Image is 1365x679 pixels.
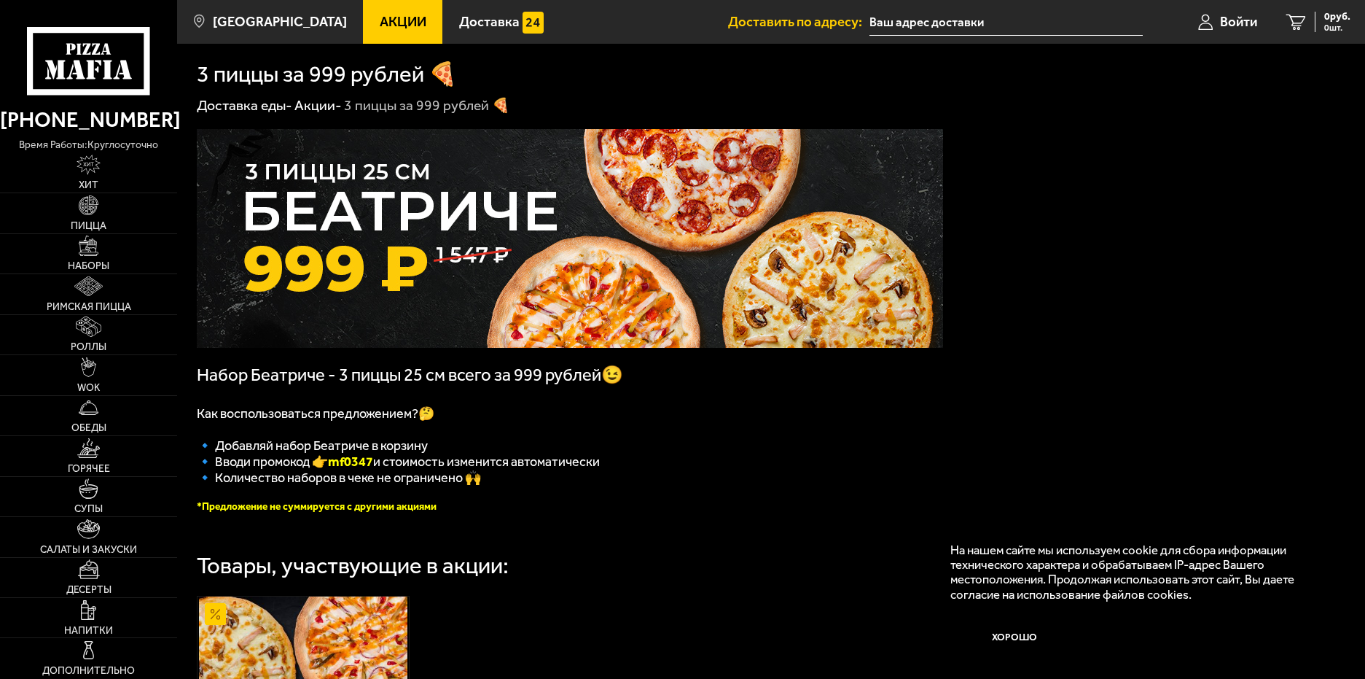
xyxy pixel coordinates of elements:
[1324,23,1350,32] span: 0 шт.
[197,129,943,348] img: 1024x1024
[68,464,110,474] span: Горячее
[344,96,509,115] div: 3 пиццы за 999 рублей 🍕
[950,616,1079,659] button: Хорошо
[79,180,98,190] span: Хит
[380,15,426,29] span: Акции
[77,383,100,393] span: WOK
[1220,15,1257,29] span: Войти
[213,15,347,29] span: [GEOGRAPHIC_DATA]
[66,585,112,595] span: Десерты
[71,423,106,433] span: Обеды
[197,454,600,470] span: 🔹 Вводи промокод 👉 и стоимость изменится автоматически
[197,554,509,577] div: Товары, участвующие в акции:
[71,342,106,352] span: Роллы
[205,603,226,624] img: Акционный
[197,97,292,114] a: Доставка еды-
[728,15,869,29] span: Доставить по адресу:
[64,626,113,636] span: Напитки
[47,302,131,312] span: Римская пицца
[197,63,457,85] h1: 3 пиццы за 999 рублей 🍕
[328,454,373,470] b: mf0347
[197,470,481,486] span: 🔹 Количество наборов в чеке не ограничено 🙌
[68,261,109,271] span: Наборы
[197,500,437,513] font: *Предложение не суммируется с другими акциями
[197,365,623,385] span: Набор Беатриче - 3 пиццы 25 см всего за 999 рублей😉
[294,97,342,114] a: Акции-
[74,504,103,514] span: Супы
[197,406,434,422] span: Как воспользоваться предложением?🤔
[1324,12,1350,22] span: 0 руб.
[197,438,428,454] span: 🔹 Добавляй набор Беатриче в корзину
[950,543,1323,602] p: На нашем сайте мы используем cookie для сбора информации технического характера и обрабатываем IP...
[40,545,137,555] span: Салаты и закуски
[523,12,544,33] img: 15daf4d41897b9f0e9f617042186c801.svg
[71,221,106,231] span: Пицца
[869,9,1143,36] input: Ваш адрес доставки
[42,666,135,676] span: Дополнительно
[459,15,520,29] span: Доставка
